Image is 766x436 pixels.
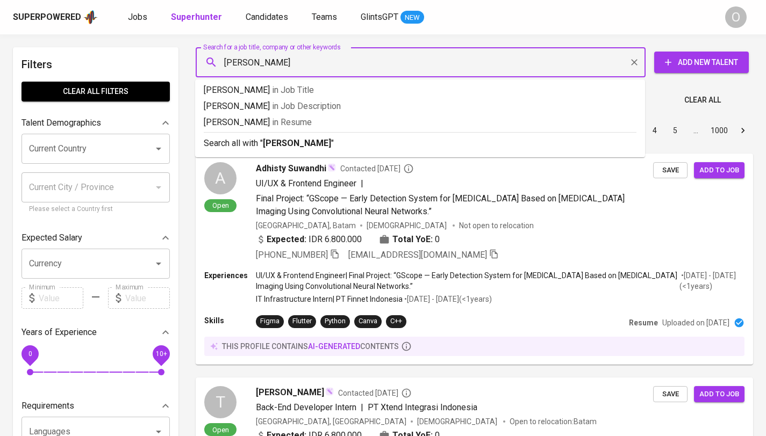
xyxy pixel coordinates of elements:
a: Superpoweredapp logo [13,9,98,25]
p: • [DATE] - [DATE] ( <1 years ) [679,270,744,292]
span: GlintsGPT [361,12,398,22]
a: Teams [312,11,339,24]
div: Python [325,316,346,326]
div: Expected Salary [22,227,170,249]
span: PT Xtend Integrasi Indonesia [368,402,477,412]
span: Clear All [684,93,721,107]
p: [PERSON_NAME] [204,116,636,129]
p: IT Infrastructure Intern | PT Finnet Indonesia [256,294,403,304]
a: Candidates [246,11,290,24]
div: T [204,386,237,418]
b: Expected: [267,233,306,246]
img: app logo [83,9,98,25]
span: [PERSON_NAME] [256,386,324,399]
img: magic_wand.svg [327,163,336,172]
p: [PERSON_NAME] [204,84,636,97]
span: | [361,177,363,190]
input: Value [125,287,170,309]
span: in Resume [272,117,312,127]
p: [PERSON_NAME] [204,100,636,113]
span: UI/UX & Frontend Engineer [256,178,356,188]
div: IDR 6.800.000 [256,233,362,246]
span: Candidates [246,12,288,22]
div: A [204,162,237,194]
p: Search all with " " [204,137,636,150]
input: Value [39,287,83,309]
a: Superhunter [171,11,224,24]
span: Jobs [128,12,147,22]
img: magic_wand.svg [325,387,334,396]
p: Requirements [22,399,74,412]
span: Contacted [DATE] [340,163,414,174]
span: in Job Description [272,101,341,111]
div: Requirements [22,395,170,417]
div: Canva [359,316,377,326]
a: GlintsGPT NEW [361,11,424,24]
h6: Filters [22,56,170,73]
button: Clear [627,55,642,70]
span: Save [658,388,682,401]
span: 0 [435,233,440,246]
p: Years of Experience [22,326,97,339]
span: [DEMOGRAPHIC_DATA] [367,220,448,231]
span: Add to job [699,164,739,177]
a: AOpenAdhisty SuwandhiContacted [DATE]UI/UX & Frontend Engineer|Final Project: “GScope — Early Det... [196,154,753,365]
button: Clear All filters [22,82,170,101]
span: [EMAIL_ADDRESS][DOMAIN_NAME] [348,250,487,260]
button: Save [653,162,688,179]
b: Total YoE: [392,233,433,246]
button: Go to page 5 [667,122,684,139]
span: Add New Talent [663,56,740,69]
span: Contacted [DATE] [338,388,412,398]
div: O [725,6,747,28]
span: Back-End Developer Intern [256,402,356,412]
svg: By Batam recruiter [401,388,412,398]
div: [GEOGRAPHIC_DATA], [GEOGRAPHIC_DATA] [256,416,406,427]
p: Uploaded on [DATE] [662,317,729,328]
p: Resume [629,317,658,328]
span: Save [658,164,682,177]
p: Expected Salary [22,231,82,244]
p: • [DATE] - [DATE] ( <1 years ) [403,294,492,304]
b: Superhunter [171,12,222,22]
span: Open [208,201,233,210]
div: Flutter [292,316,312,326]
div: C++ [390,316,402,326]
button: Open [151,256,166,271]
span: NEW [400,12,424,23]
span: Final Project: “GScope — Early Detection System for [MEDICAL_DATA] Based on [MEDICAL_DATA] Imagin... [256,193,625,216]
div: [GEOGRAPHIC_DATA], Batam [256,220,356,231]
button: Save [653,386,688,403]
p: Open to relocation : Batam [510,416,597,427]
span: | [361,401,363,414]
button: Go to next page [734,122,751,139]
p: Please select a Country first [29,204,162,215]
button: Add New Talent [654,52,749,73]
nav: pagination navigation [563,122,753,139]
button: Clear All [680,90,725,110]
div: … [687,125,704,136]
span: Adhisty Suwandhi [256,162,326,175]
div: Years of Experience [22,322,170,343]
p: UI/UX & Frontend Engineer | Final Project: “GScope — Early Detection System for [MEDICAL_DATA] Ba... [256,270,679,292]
div: Figma [260,316,280,326]
span: AI-generated [308,342,360,351]
span: [PHONE_NUMBER] [256,250,328,260]
span: 10+ [155,350,167,358]
b: [PERSON_NAME] [263,138,331,148]
div: Talent Demographics [22,112,170,134]
span: Add to job [699,388,739,401]
a: Jobs [128,11,149,24]
p: Talent Demographics [22,117,101,129]
p: Not open to relocation [459,220,534,231]
p: Skills [204,315,256,326]
span: [DEMOGRAPHIC_DATA] [417,416,499,427]
span: Clear All filters [30,85,161,98]
button: Add to job [694,386,744,403]
p: this profile contains contents [222,341,399,352]
p: Experiences [204,270,256,281]
span: 0 [28,350,32,358]
button: Open [151,141,166,156]
span: in Job Title [272,85,314,95]
button: Go to page 4 [646,122,663,139]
